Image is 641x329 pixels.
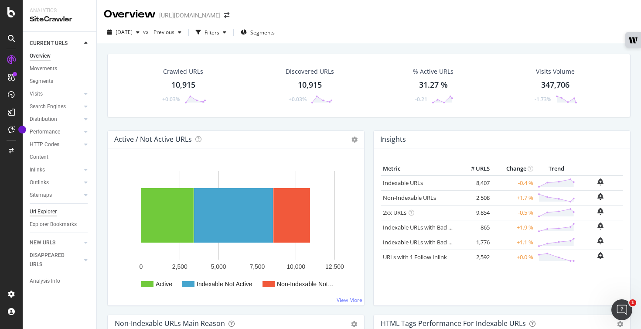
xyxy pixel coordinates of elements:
[150,25,185,39] button: Previous
[337,296,362,304] a: View More
[30,238,55,247] div: NEW URLS
[30,165,45,175] div: Inlinks
[611,299,632,320] iframe: Intercom live chat
[597,178,603,185] div: bell-plus
[30,153,90,162] a: Content
[30,277,60,286] div: Analysis Info
[156,281,172,288] text: Active
[351,137,358,143] i: Options
[383,209,406,216] a: 2xx URLs
[30,102,82,111] a: Search Engines
[140,263,143,270] text: 0
[172,263,188,270] text: 2,500
[30,153,48,162] div: Content
[30,207,57,216] div: Url Explorer
[30,191,52,200] div: Sitemaps
[249,263,265,270] text: 7,500
[30,64,90,73] a: Movements
[162,96,180,103] div: +0.03%
[457,190,492,205] td: 2,508
[30,51,90,61] a: Overview
[30,89,82,99] a: Visits
[205,29,219,36] div: Filters
[211,263,226,270] text: 5,000
[457,250,492,264] td: 2,592
[325,263,344,270] text: 12,500
[250,29,275,36] span: Segments
[30,251,82,269] a: DISAPPEARED URLS
[492,235,535,250] td: +1.1 %
[30,165,82,175] a: Inlinks
[114,134,192,145] h4: Active / Not Active URLs
[30,140,59,149] div: HTTP Codes
[30,115,57,124] div: Distribution
[30,64,57,73] div: Movements
[298,79,322,91] div: 10,915
[457,175,492,191] td: 8,407
[381,162,457,175] th: Metric
[383,253,447,261] a: URLs with 1 Follow Inlink
[381,319,526,328] div: HTML Tags Performance for Indexable URLs
[457,205,492,220] td: 9,854
[351,321,357,327] div: gear
[419,79,448,91] div: 31.27 %
[383,238,478,246] a: Indexable URLs with Bad Description
[30,39,68,48] div: CURRENT URLS
[383,223,456,231] a: Indexable URLs with Bad H1
[535,162,577,175] th: Trend
[30,207,90,216] a: Url Explorer
[30,191,82,200] a: Sitemaps
[143,28,150,35] span: vs
[30,178,82,187] a: Outlinks
[492,190,535,205] td: +1.7 %
[597,193,603,200] div: bell-plus
[535,96,551,103] div: -1.73%
[457,162,492,175] th: # URLS
[30,7,89,14] div: Analytics
[286,263,305,270] text: 10,000
[30,251,74,269] div: DISAPPEARED URLS
[115,319,225,328] div: Non-Indexable URLs Main Reason
[224,12,229,18] div: arrow-right-arrow-left
[492,250,535,264] td: +0.0 %
[457,235,492,250] td: 1,776
[536,67,575,76] div: Visits Volume
[492,162,535,175] th: Change
[30,127,82,137] a: Performance
[192,25,230,39] button: Filters
[286,67,334,76] div: Discovered URLs
[380,134,406,145] h4: Insights
[30,277,90,286] a: Analysis Info
[30,39,82,48] a: CURRENT URLS
[116,28,133,36] span: 2025 Sep. 19th
[492,205,535,220] td: -0.5 %
[104,25,143,39] button: [DATE]
[415,96,427,103] div: -0.21
[541,79,569,91] div: 347,706
[383,179,423,187] a: Indexable URLs
[289,96,307,103] div: +0.03%
[30,77,90,86] a: Segments
[30,77,53,86] div: Segments
[30,127,60,137] div: Performance
[492,175,535,191] td: -0.4 %
[277,281,334,288] text: Non-Indexable Not…
[30,102,66,111] div: Search Engines
[597,237,603,244] div: bell-plus
[617,321,623,327] div: gear
[30,14,89,24] div: SiteCrawler
[30,115,82,124] a: Distribution
[115,162,357,298] svg: A chart.
[18,126,26,134] div: Tooltip anchor
[492,220,535,235] td: +1.9 %
[159,11,221,20] div: [URL][DOMAIN_NAME]
[104,7,156,22] div: Overview
[197,281,252,288] text: Indexable Not Active
[30,220,90,229] a: Explorer Bookmarks
[629,299,636,306] span: 1
[237,25,278,39] button: Segments
[457,220,492,235] td: 865
[597,252,603,259] div: bell-plus
[30,178,49,187] div: Outlinks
